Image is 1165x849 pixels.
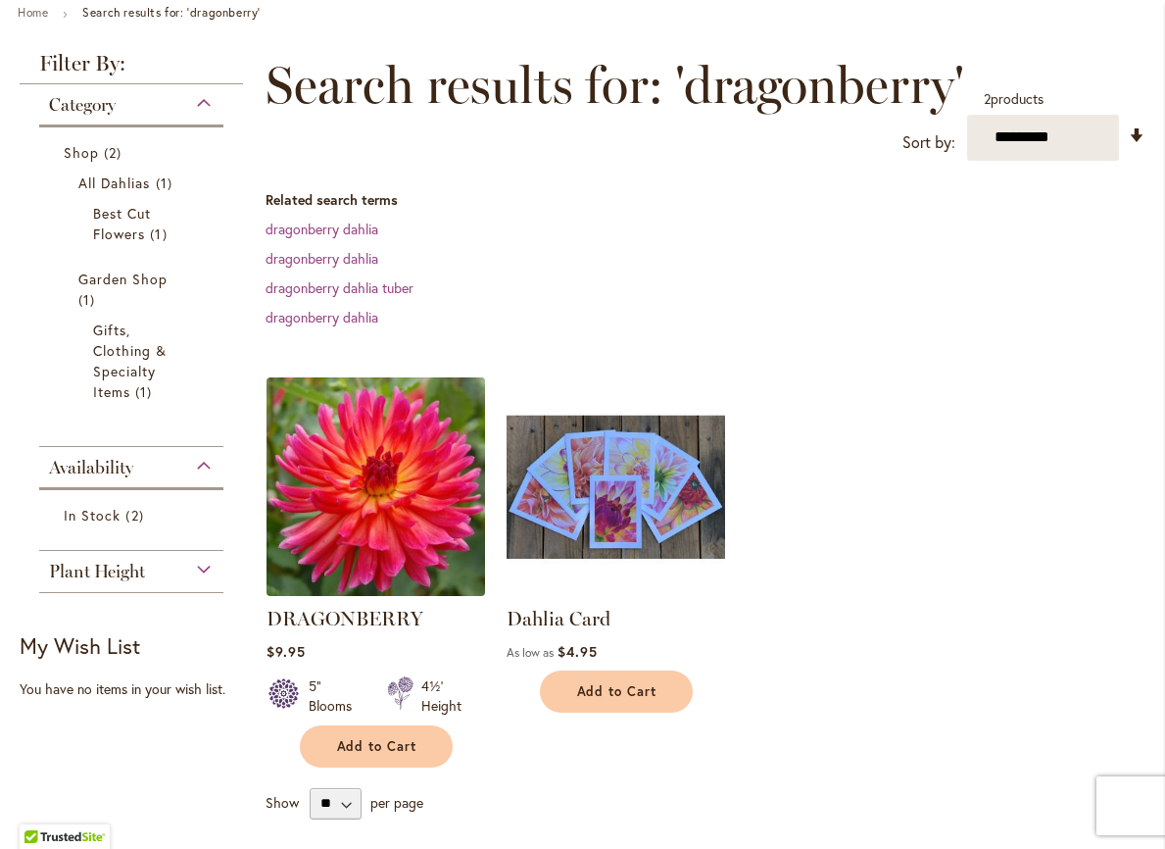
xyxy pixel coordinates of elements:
span: As low as [507,645,554,660]
span: 1 [78,289,100,310]
a: DRAGONBERRY [267,607,423,630]
strong: Filter By: [20,53,243,84]
span: 1 [135,381,157,402]
span: Availability [49,457,133,478]
span: Add to Cart [337,738,417,755]
span: 2 [104,142,126,163]
a: dragonberry dahlia [266,249,378,268]
span: Add to Cart [577,683,657,700]
span: Gifts, Clothing & Specialty Items [93,321,168,401]
p: products [984,83,1044,115]
span: 2 [125,505,148,525]
strong: My Wish List [20,631,140,660]
label: Sort by: [902,125,955,161]
button: Add to Cart [540,671,693,713]
span: 1 [156,173,177,193]
dt: Related search terms [266,190,1145,210]
span: In Stock [64,506,121,524]
span: $4.95 [558,642,598,661]
a: All Dahlias [78,173,189,193]
span: per page [370,792,423,811]
a: dragonberry dahlia [266,308,378,326]
span: 2 [984,89,991,108]
a: Shop [64,142,204,163]
a: dragonberry dahlia [266,220,378,238]
iframe: Launch Accessibility Center [15,779,70,834]
img: DRAGONBERRY [261,372,490,601]
a: Garden Shop [78,269,189,310]
a: Best Cut Flowers [93,203,174,244]
span: 1 [150,224,171,244]
a: Dahlia Card [507,607,610,630]
span: Plant Height [49,561,145,582]
div: You have no items in your wish list. [20,679,254,699]
span: Shop [64,143,99,162]
span: Search results for: 'dragonberry' [266,56,964,115]
button: Add to Cart [300,725,453,768]
span: All Dahlias [78,174,151,192]
span: Garden Shop [78,270,169,288]
a: DRAGONBERRY [267,581,485,600]
strong: Search results for: 'dragonberry' [82,5,261,20]
a: Gifts, Clothing &amp; Specialty Items [93,320,174,402]
div: 4½' Height [421,676,461,716]
a: dragonberry dahlia tuber [266,278,413,297]
a: Home [18,5,48,20]
a: In Stock 2 [64,505,204,525]
div: 5" Blooms [309,676,364,716]
span: Best Cut Flowers [93,204,151,243]
span: $9.95 [267,642,306,661]
span: Category [49,94,116,116]
img: Group shot of Dahlia Cards [507,377,725,596]
span: Show [266,792,299,811]
a: Group shot of Dahlia Cards [507,581,725,600]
